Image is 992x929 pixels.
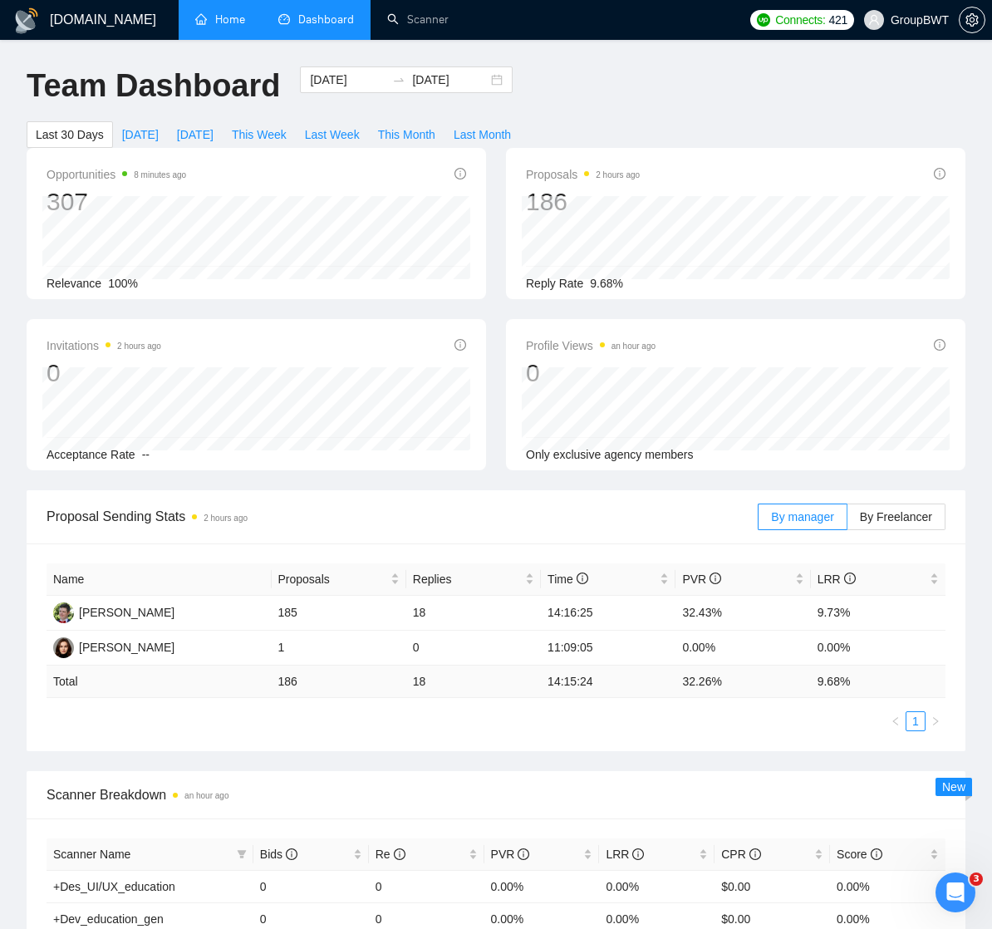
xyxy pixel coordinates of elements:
span: info-circle [871,848,882,860]
span: 9.68% [590,277,623,290]
div: 0 [47,357,161,389]
span: LRR [606,848,644,861]
span: info-circle [454,168,466,179]
span: Bids [260,848,297,861]
time: an hour ago [611,342,656,351]
span: info-circle [632,848,644,860]
img: logo [13,7,40,34]
span: Connects: [775,11,825,29]
span: Last 30 Days [36,125,104,144]
span: This Week [232,125,287,144]
span: info-circle [394,848,405,860]
button: This Month [369,121,444,148]
td: 0.00% [599,870,715,902]
a: +Des_UI/UX_education [53,880,175,893]
span: Reply Rate [526,277,583,290]
time: an hour ago [184,791,228,800]
td: 9.73% [811,596,945,631]
span: Profile Views [526,336,656,356]
input: Start date [310,71,386,89]
span: Replies [413,570,522,588]
button: setting [959,7,985,33]
td: 32.43% [675,596,810,631]
span: [DATE] [122,125,159,144]
td: 0.00% [811,631,945,666]
span: Scanner Name [53,848,130,861]
span: info-circle [577,573,588,584]
span: Last Week [305,125,360,144]
span: Scanner Breakdown [47,784,945,805]
button: This Week [223,121,296,148]
button: Last Week [296,121,369,148]
button: [DATE] [113,121,168,148]
span: info-circle [934,339,945,351]
span: Proposals [278,570,387,588]
a: 1 [906,712,925,730]
img: SK [53,637,74,658]
span: [DATE] [177,125,214,144]
span: 100% [108,277,138,290]
td: 0 [253,870,369,902]
span: Only exclusive agency members [526,448,694,461]
td: 186 [272,666,406,698]
span: By Freelancer [860,510,932,523]
td: 1 [272,631,406,666]
span: Opportunities [47,165,186,184]
span: PVR [491,848,530,861]
time: 8 minutes ago [134,170,186,179]
a: SK[PERSON_NAME] [53,640,174,653]
span: LRR [818,573,856,586]
li: Next Page [926,711,945,731]
td: 11:09:05 [541,631,675,666]
th: Replies [406,563,541,596]
span: filter [237,849,247,859]
span: filter [233,842,250,867]
div: 307 [47,186,186,218]
span: PVR [682,573,721,586]
div: 186 [526,186,640,218]
span: dashboard [278,13,290,25]
span: Acceptance Rate [47,448,135,461]
img: AS [53,602,74,623]
span: info-circle [518,848,529,860]
span: New [942,780,965,794]
li: Previous Page [886,711,906,731]
div: [PERSON_NAME] [79,603,174,622]
span: info-circle [454,339,466,351]
span: This Month [378,125,435,144]
time: 2 hours ago [596,170,640,179]
span: CPR [721,848,760,861]
span: By manager [771,510,833,523]
span: Re [376,848,405,861]
span: Relevance [47,277,101,290]
span: Time [548,573,587,586]
a: AS[PERSON_NAME] [53,605,174,618]
td: 9.68 % [811,666,945,698]
span: Proposal Sending Stats [47,506,758,527]
span: -- [142,448,150,461]
td: 14:15:24 [541,666,675,698]
td: 18 [406,596,541,631]
button: left [886,711,906,731]
span: Score [837,848,882,861]
td: 185 [272,596,406,631]
a: +Dev_education_gen [53,912,164,926]
a: homeHome [195,12,245,27]
span: Last Month [454,125,511,144]
button: Last Month [444,121,520,148]
span: Invitations [47,336,161,356]
span: Proposals [526,165,640,184]
button: Last 30 Days [27,121,113,148]
div: 0 [526,357,656,389]
span: setting [960,13,985,27]
iframe: Intercom live chat [936,872,975,912]
span: info-circle [710,573,721,584]
td: 0.00% [675,631,810,666]
time: 2 hours ago [117,342,161,351]
li: 1 [906,711,926,731]
span: info-circle [934,168,945,179]
span: user [868,14,880,26]
span: left [891,716,901,726]
span: Dashboard [298,12,354,27]
span: right [931,716,940,726]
